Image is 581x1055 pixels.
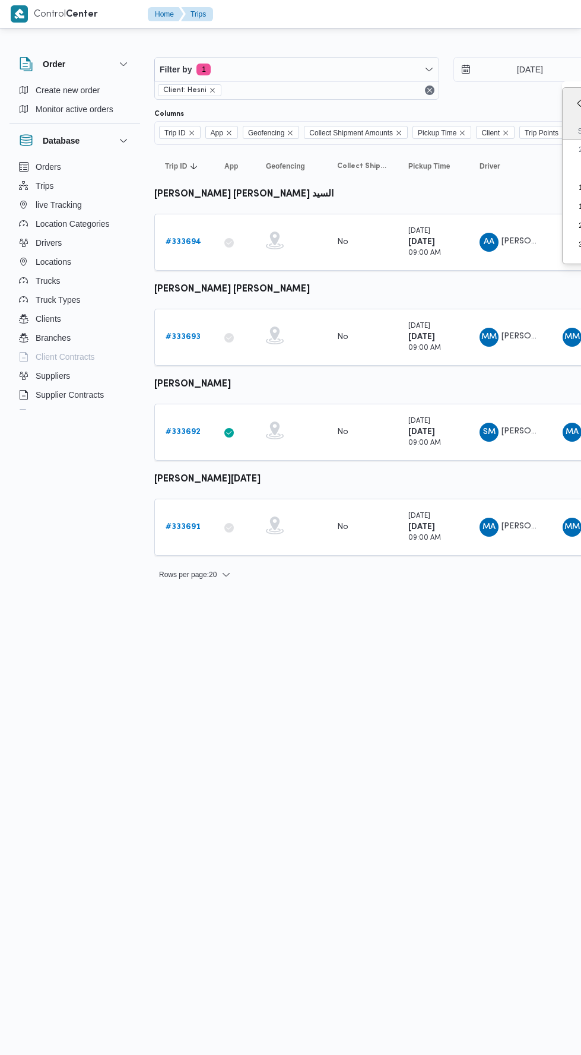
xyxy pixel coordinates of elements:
small: 09:00 AM [408,535,441,541]
span: SM [483,423,496,442]
span: Location Categories [36,217,110,231]
span: Collect Shipment Amounts [304,126,408,139]
span: Branches [36,331,71,345]
small: 09:00 AM [408,345,441,351]
span: MM [564,328,580,347]
span: Suppliers [36,369,70,383]
span: Client [481,126,500,140]
span: Trips [36,179,54,193]
button: Monitor active orders [14,100,135,119]
button: Geofencing [261,157,320,176]
span: Geofencing [266,161,305,171]
span: App [224,161,238,171]
span: Orders [36,160,61,174]
button: Locations [14,252,135,271]
button: Driver [475,157,546,176]
small: [DATE] [408,513,430,519]
span: Drivers [36,236,62,250]
small: 09:00 AM [408,250,441,256]
span: MA [566,423,579,442]
span: Monitor active orders [36,102,113,116]
b: [PERSON_NAME][DATE] [154,475,261,484]
button: Order [19,57,131,71]
button: Database [19,134,131,148]
div: Abad Alihafz Alsaid Abadalihafz Alsaid [480,233,499,252]
button: Remove Client from selection in this group [502,129,509,137]
button: Rows per page:20 [154,568,236,582]
button: Remove Pickup Time from selection in this group [459,129,466,137]
div: No [337,522,348,533]
button: Trucks [14,271,135,290]
div: No [337,332,348,343]
button: Suppliers [14,366,135,385]
button: Supplier Contracts [14,385,135,404]
button: Create new order [14,81,135,100]
button: Remove [423,83,437,97]
a: #333691 [166,520,201,534]
span: Client: Hesni [158,84,221,96]
h3: Order [43,57,65,71]
span: Pickup Time [412,126,471,139]
button: Clients [14,309,135,328]
svg: Sorted in descending order [189,161,199,171]
b: [PERSON_NAME] [154,380,231,389]
img: X8yXhbKr1z7QwAAAABJRU5ErkJggg== [11,5,28,23]
span: Filter by [160,62,192,77]
span: 1 active filters [196,64,211,75]
div: Order [9,81,140,123]
span: Pickup Time [418,126,456,140]
button: Trip IDSorted in descending order [160,157,208,176]
span: Trip ID [159,126,201,139]
label: Columns [154,109,184,119]
small: [DATE] [408,418,430,424]
button: Filter by1 active filters [155,58,439,81]
small: 09:00 AM [408,440,441,446]
button: remove selected entity [209,87,216,94]
div: No [337,237,348,248]
a: #333693 [166,330,201,344]
b: [DATE] [408,333,435,341]
span: App [211,126,223,140]
span: App [205,126,238,139]
span: MM [564,518,580,537]
span: Supplier Contracts [36,388,104,402]
span: Collect Shipment Amounts [337,161,387,171]
button: Client Contracts [14,347,135,366]
button: Remove Trip ID from selection in this group [188,129,195,137]
span: MM [481,328,497,347]
a: #333694 [166,235,201,249]
button: Trips [181,7,213,21]
b: [DATE] [408,523,435,531]
span: MA [482,518,496,537]
span: Trip ID; Sorted in descending order [165,161,187,171]
b: [PERSON_NAME] [PERSON_NAME] السيد [154,190,334,199]
h3: Database [43,134,80,148]
button: Location Categories [14,214,135,233]
span: Devices [36,407,65,421]
button: Devices [14,404,135,423]
button: live Tracking [14,195,135,214]
small: [DATE] [408,323,430,330]
span: Driver [480,161,500,171]
button: Remove App from selection in this group [226,129,233,137]
div: Salam Muhammad Abadalltaif Salam [480,423,499,442]
span: Create new order [36,83,100,97]
span: Client Contracts [36,350,95,364]
span: live Tracking [36,198,82,212]
div: No [337,427,348,438]
div: Muhammad Manib Muhammad Abadalamuqusod [480,328,499,347]
button: Home [148,7,183,21]
span: Collect Shipment Amounts [309,126,393,140]
b: # 333694 [166,238,201,246]
button: App [220,157,249,176]
b: [DATE] [408,238,435,246]
span: Locations [36,255,71,269]
button: Branches [14,328,135,347]
button: Drivers [14,233,135,252]
b: # 333693 [166,333,201,341]
small: [DATE] [408,228,430,235]
span: Geofencing [243,126,299,139]
b: Center [66,10,98,19]
span: Rows per page : 20 [159,568,217,582]
span: Trip Points [525,126,558,140]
